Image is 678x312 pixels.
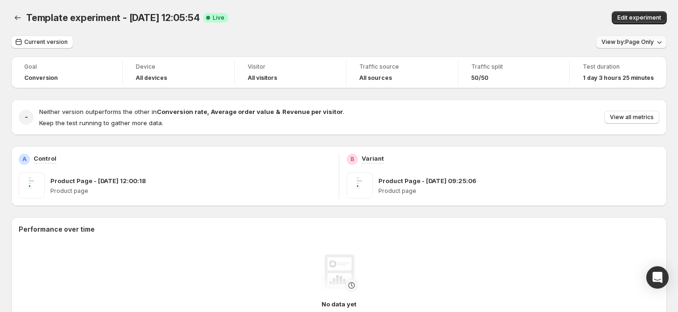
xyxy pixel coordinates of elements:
a: Traffic sourceAll sources [359,62,444,83]
span: Traffic source [359,63,444,71]
span: Live [213,14,224,21]
h4: All devices [136,74,167,82]
span: Edit experiment [617,14,661,21]
span: Keep the test running to gather more data. [39,119,163,127]
h2: B [350,156,354,163]
span: View all metrics [610,113,654,121]
span: Template experiment - [DATE] 12:05:54 [26,12,200,23]
span: Conversion [24,74,58,82]
button: Back [11,11,24,24]
span: 50/50 [471,74,489,82]
img: Product Page - Sep 30, 12:00:18 [19,172,45,199]
span: View by: Page Only [601,38,654,46]
strong: Revenue per visitor [282,108,343,115]
a: Traffic split50/50 [471,62,556,83]
p: Product page [378,187,659,195]
a: GoalConversion [24,62,109,83]
span: Visitor [248,63,333,71]
strong: & [276,108,280,115]
button: View by:Page Only [596,35,667,49]
span: Device [136,63,221,71]
h4: All visitors [248,74,277,82]
h2: A [22,156,27,163]
span: Current version [24,38,68,46]
strong: , [207,108,209,115]
p: Product Page - [DATE] 12:00:18 [50,176,146,185]
img: No data yet [321,255,358,292]
div: Open Intercom Messenger [646,266,669,289]
h2: - [25,113,28,122]
a: Test duration1 day 3 hours 25 minutes [583,62,654,83]
h4: No data yet [322,299,356,309]
button: View all metrics [604,111,659,124]
button: Edit experiment [612,11,667,24]
button: Current version [11,35,73,49]
a: DeviceAll devices [136,62,221,83]
p: Product page [50,187,331,195]
span: Test duration [583,63,654,71]
span: 1 day 3 hours 25 minutes [583,74,654,82]
span: Neither version outperforms the other in . [39,108,344,115]
img: Product Page - Jul 31, 09:25:06 [347,172,373,199]
strong: Conversion rate [157,108,207,115]
h4: All sources [359,74,392,82]
strong: Average order value [211,108,274,115]
span: Goal [24,63,109,71]
p: Control [34,154,56,163]
h2: Performance over time [19,225,659,234]
a: VisitorAll visitors [248,62,333,83]
p: Product Page - [DATE] 09:25:06 [378,176,476,185]
p: Variant [362,154,384,163]
span: Traffic split [471,63,556,71]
